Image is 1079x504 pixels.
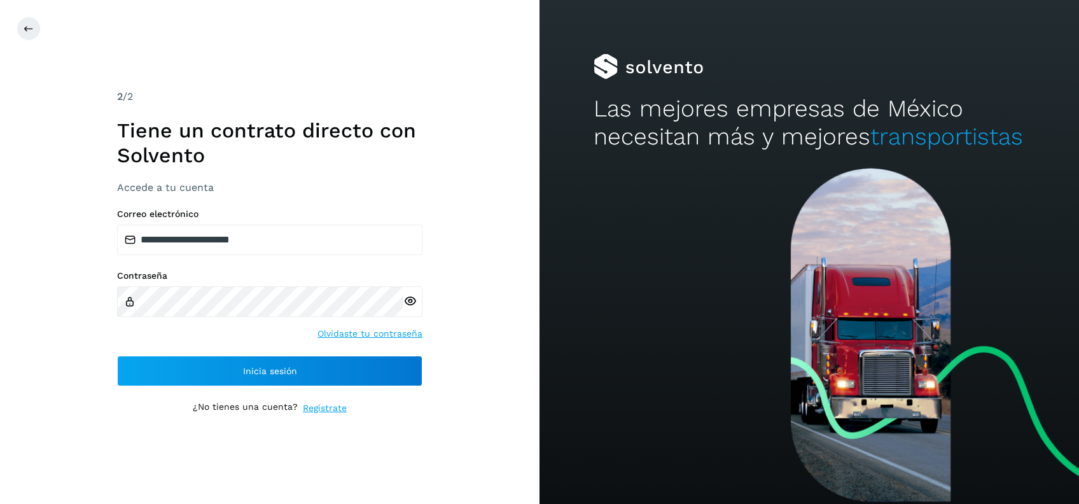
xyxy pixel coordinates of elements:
[243,367,297,375] span: Inicia sesión
[193,402,298,415] p: ¿No tienes una cuenta?
[117,181,422,193] h3: Accede a tu cuenta
[117,270,422,281] label: Contraseña
[117,89,422,104] div: /2
[870,123,1023,150] span: transportistas
[117,356,422,386] button: Inicia sesión
[594,95,1025,151] h2: Las mejores empresas de México necesitan más y mejores
[117,209,422,220] label: Correo electrónico
[317,327,422,340] a: Olvidaste tu contraseña
[117,90,123,102] span: 2
[117,118,422,167] h1: Tiene un contrato directo con Solvento
[303,402,347,415] a: Regístrate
